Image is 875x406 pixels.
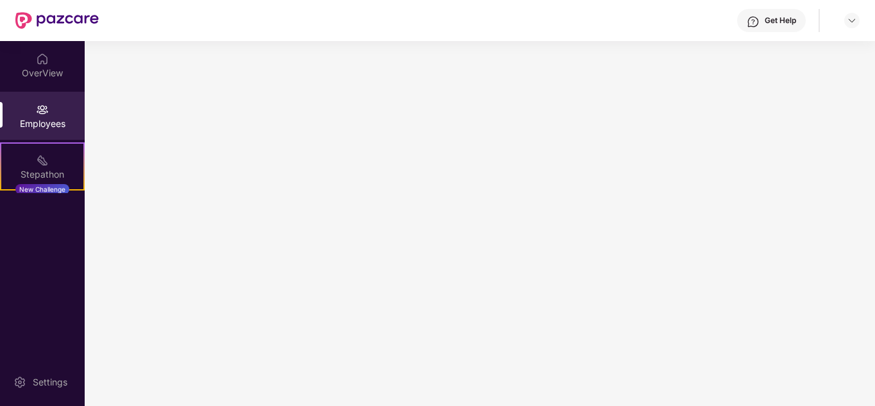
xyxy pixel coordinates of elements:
img: svg+xml;base64,PHN2ZyBpZD0iSG9tZSIgeG1sbnM9Imh0dHA6Ly93d3cudzMub3JnLzIwMDAvc3ZnIiB3aWR0aD0iMjAiIG... [36,53,49,65]
div: New Challenge [15,184,69,194]
img: New Pazcare Logo [15,12,99,29]
div: Get Help [765,15,796,26]
img: svg+xml;base64,PHN2ZyBpZD0iU2V0dGluZy0yMHgyMCIgeG1sbnM9Imh0dHA6Ly93d3cudzMub3JnLzIwMDAvc3ZnIiB3aW... [13,376,26,389]
img: svg+xml;base64,PHN2ZyB4bWxucz0iaHR0cDovL3d3dy53My5vcmcvMjAwMC9zdmciIHdpZHRoPSIyMSIgaGVpZ2h0PSIyMC... [36,154,49,167]
img: svg+xml;base64,PHN2ZyBpZD0iRW1wbG95ZWVzIiB4bWxucz0iaHR0cDovL3d3dy53My5vcmcvMjAwMC9zdmciIHdpZHRoPS... [36,103,49,116]
div: Stepathon [1,168,83,181]
div: Settings [29,376,71,389]
img: svg+xml;base64,PHN2ZyBpZD0iSGVscC0zMngzMiIgeG1sbnM9Imh0dHA6Ly93d3cudzMub3JnLzIwMDAvc3ZnIiB3aWR0aD... [747,15,760,28]
img: svg+xml;base64,PHN2ZyBpZD0iRHJvcGRvd24tMzJ4MzIiIHhtbG5zPSJodHRwOi8vd3d3LnczLm9yZy8yMDAwL3N2ZyIgd2... [847,15,857,26]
